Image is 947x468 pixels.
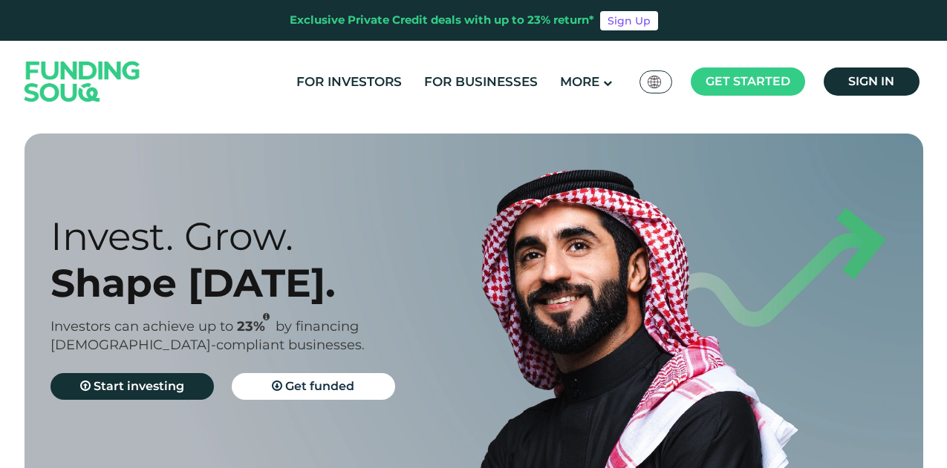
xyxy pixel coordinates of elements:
[648,76,661,88] img: SA Flag
[232,373,395,400] a: Get funded
[706,74,790,88] span: Get started
[51,260,500,306] div: Shape [DATE].
[51,318,233,334] span: Investors can achieve up to
[293,70,406,94] a: For Investors
[51,318,365,353] span: by financing [DEMOGRAPHIC_DATA]-compliant businesses.
[285,379,354,393] span: Get funded
[420,70,541,94] a: For Businesses
[51,213,500,260] div: Invest. Grow.
[560,74,599,89] span: More
[237,318,276,334] span: 23%
[600,11,658,30] a: Sign Up
[290,12,594,29] div: Exclusive Private Credit deals with up to 23% return*
[263,313,270,321] i: 23% IRR (expected) ~ 15% Net yield (expected)
[10,44,155,119] img: Logo
[94,379,184,393] span: Start investing
[51,373,214,400] a: Start investing
[824,67,920,96] a: Sign in
[848,74,894,88] span: Sign in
